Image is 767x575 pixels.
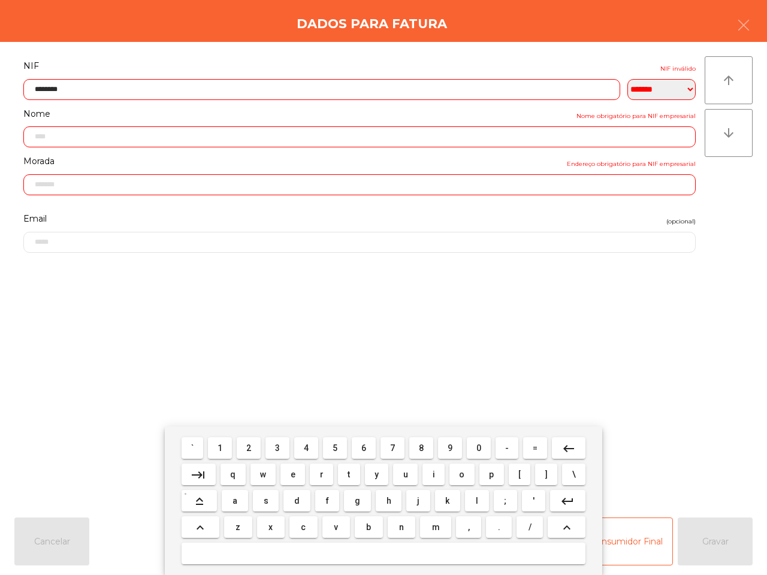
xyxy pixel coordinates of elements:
mat-icon: keyboard_backspace [561,441,576,456]
span: g [355,496,360,506]
button: 2 [237,437,261,459]
span: r [320,470,324,479]
h4: Dados para Fatura [297,15,447,33]
button: n [388,516,416,538]
button: s [253,490,279,512]
button: ` [182,437,203,459]
span: Morada [23,153,55,170]
span: c [301,522,306,532]
span: e [291,470,295,479]
span: s [264,496,268,506]
mat-icon: keyboard_return [560,494,575,509]
span: y [375,470,379,479]
span: - [505,443,509,453]
button: . [486,516,512,538]
button: i [422,464,445,485]
button: [ [509,464,531,485]
span: x [268,522,273,532]
i: arrow_downward [721,126,736,140]
span: ] [545,470,548,479]
span: d [294,496,300,506]
button: u [393,464,418,485]
span: 5 [333,443,337,453]
span: j [417,496,419,506]
button: ' [522,490,545,512]
button: c [289,516,318,538]
button: j [406,490,430,512]
span: i [433,470,435,479]
button: f [315,490,339,512]
button: t [338,464,360,485]
button: 4 [294,437,318,459]
button: 6 [352,437,376,459]
span: m [432,522,440,532]
span: w [260,470,266,479]
button: x [257,516,285,538]
span: 6 [361,443,366,453]
button: o [449,464,475,485]
i: arrow_upward [721,73,736,87]
button: h [376,490,401,512]
button: = [523,437,547,459]
mat-icon: keyboard_arrow_up [193,520,207,535]
button: m [420,516,451,538]
span: 3 [275,443,280,453]
button: e [280,464,305,485]
mat-icon: keyboard_capslock [192,494,207,509]
span: 2 [246,443,251,453]
button: 9 [438,437,462,459]
button: a [222,490,247,512]
span: a [232,496,237,506]
span: (opcional) [666,216,696,227]
span: / [529,522,532,532]
button: g [344,490,370,512]
span: b [366,522,371,532]
span: n [399,522,404,532]
button: arrow_downward [705,109,753,157]
span: 7 [390,443,395,453]
span: z [235,522,240,532]
span: 4 [304,443,309,453]
span: k [445,496,449,506]
button: 8 [409,437,433,459]
button: w [250,464,276,485]
span: ; [504,496,506,506]
button: l [465,490,488,512]
span: . [498,522,500,532]
button: r [310,464,333,485]
span: 8 [419,443,424,453]
span: h [386,496,391,506]
span: 0 [476,443,481,453]
span: NIF inválido [660,63,696,74]
span: \ [572,470,576,479]
button: 7 [381,437,404,459]
span: o [459,470,464,479]
button: - [496,437,518,459]
button: 3 [265,437,289,459]
button: k [435,490,460,512]
span: ` [191,443,194,453]
span: NIF [23,58,39,74]
mat-icon: keyboard_arrow_up [560,520,574,535]
button: b [355,516,383,538]
span: q [230,470,235,479]
button: , [456,516,481,538]
button: / [517,516,543,538]
button: ; [494,490,517,512]
span: Nome [23,106,50,122]
mat-icon: keyboard_tab [191,468,206,482]
span: u [403,470,408,479]
span: , [468,522,470,532]
span: Nome obrigatório para NIF empresarial [576,110,696,122]
button: 1 [208,437,232,459]
span: [ [518,470,521,479]
button: \ [562,464,585,485]
span: l [476,496,478,506]
span: v [334,522,338,532]
span: = [533,443,537,453]
button: ] [535,464,557,485]
span: 1 [218,443,222,453]
button: 0 [467,437,491,459]
button: d [283,490,310,512]
span: Endereço obrigatório para NIF empresarial [567,158,696,170]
